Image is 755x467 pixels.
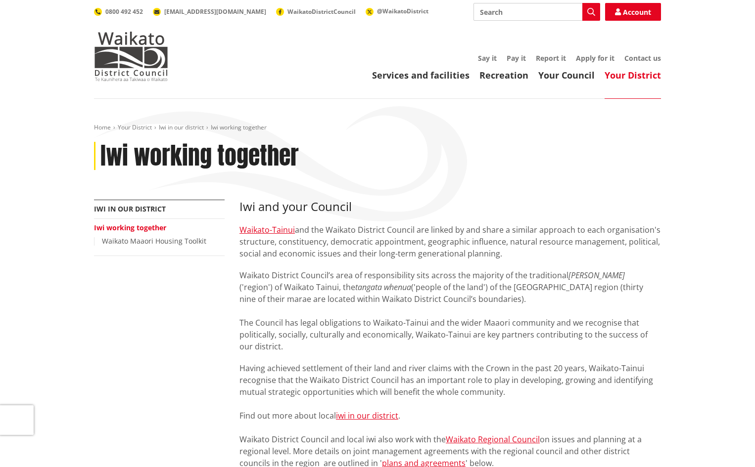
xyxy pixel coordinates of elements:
a: Report it [536,53,566,63]
em: tangata whenua [355,282,411,293]
h3: Iwi and your Council [239,200,661,214]
a: Pay it [507,53,526,63]
a: Waikato Maaori Housing Toolkit [102,236,206,246]
a: Iwi in our district [159,123,204,131]
a: [EMAIL_ADDRESS][DOMAIN_NAME] [153,7,266,16]
p: Waikato District Council’s area of responsibility sits across the majority of the traditional ('r... [239,269,661,352]
span: Iwi working together [211,123,267,131]
a: Services and facilities [372,69,470,81]
em: [PERSON_NAME] [568,270,625,281]
span: WaikatoDistrictCouncil [287,7,356,16]
a: Waikato-Tainui [239,224,295,235]
a: Recreation [479,69,528,81]
a: WaikatoDistrictCouncil [276,7,356,16]
input: Search input [473,3,600,21]
a: Contact us [624,53,661,63]
span: 0800 492 452 [105,7,143,16]
a: Iwi in our district [94,204,166,213]
a: 0800 492 452 [94,7,143,16]
span: @WaikatoDistrict [377,7,428,15]
a: Account [605,3,661,21]
span: [EMAIL_ADDRESS][DOMAIN_NAME] [164,7,266,16]
a: Your Council [538,69,595,81]
nav: breadcrumb [94,124,661,132]
a: Iwi working together [94,223,166,232]
a: Your District [605,69,661,81]
a: @WaikatoDistrict [366,7,428,15]
span: and the Waikato District Council are linked by and share a similar approach to each organisation'... [239,224,661,259]
span: Find out more about local [239,410,336,421]
h1: Iwi working together [100,142,299,170]
a: Say it [478,53,497,63]
a: Waikato Regional Council [446,434,540,445]
a: Home [94,123,111,131]
a: Apply for it [576,53,614,63]
img: Waikato District Council - Te Kaunihera aa Takiwaa o Waikato [94,32,168,81]
a: iwi in our district [336,410,398,421]
a: Your District [118,123,152,131]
